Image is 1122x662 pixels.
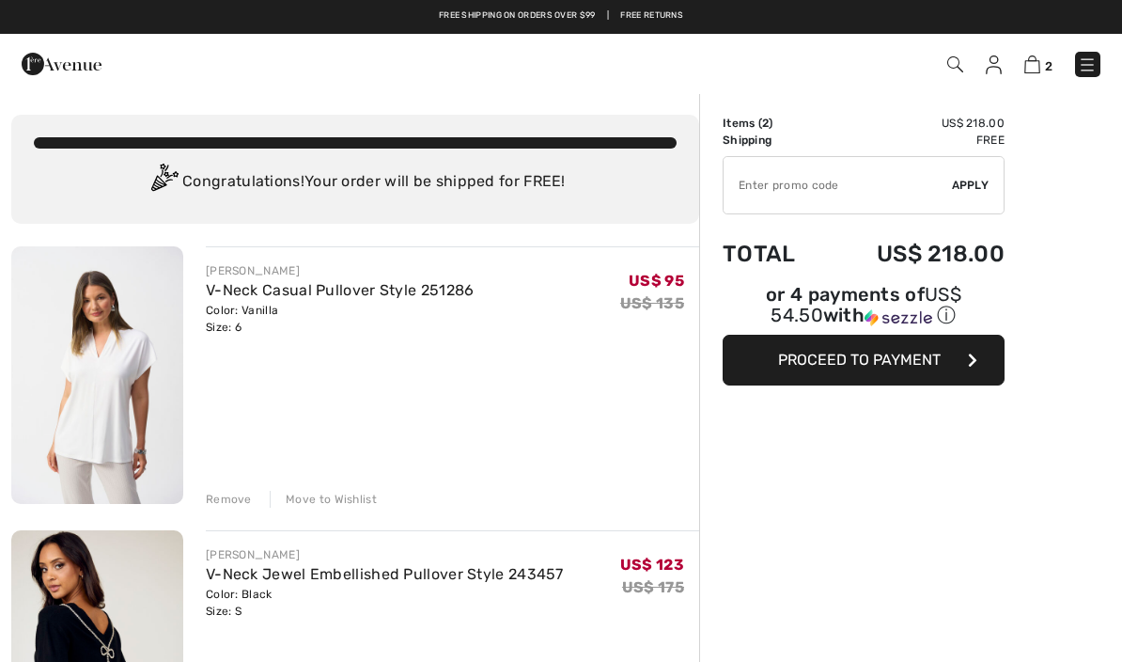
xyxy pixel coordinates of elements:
[11,246,183,504] img: V-Neck Casual Pullover Style 251286
[439,9,596,23] a: Free shipping on orders over $99
[723,286,1005,328] div: or 4 payments of with
[986,55,1002,74] img: My Info
[723,286,1005,335] div: or 4 payments ofUS$ 54.50withSezzle Click to learn more about Sezzle
[825,132,1005,149] td: Free
[622,578,684,596] s: US$ 175
[825,115,1005,132] td: US$ 218.00
[1024,53,1052,75] a: 2
[22,45,101,83] img: 1ère Avenue
[206,302,475,336] div: Color: Vanilla Size: 6
[206,546,564,563] div: [PERSON_NAME]
[620,9,683,23] a: Free Returns
[825,222,1005,286] td: US$ 218.00
[22,54,101,71] a: 1ère Avenue
[145,164,182,201] img: Congratulation2.svg
[206,586,564,620] div: Color: Black Size: S
[778,351,941,369] span: Proceed to Payment
[607,9,609,23] span: |
[723,335,1005,386] button: Proceed to Payment
[620,294,684,312] s: US$ 135
[1078,55,1097,74] img: Menu
[206,262,475,279] div: [PERSON_NAME]
[206,565,564,583] a: V-Neck Jewel Embellished Pullover Style 243457
[206,281,475,299] a: V-Neck Casual Pullover Style 251286
[270,491,377,508] div: Move to Wishlist
[1045,59,1052,73] span: 2
[947,56,963,72] img: Search
[723,115,825,132] td: Items ( )
[865,309,932,326] img: Sezzle
[771,283,961,326] span: US$ 54.50
[723,222,825,286] td: Total
[206,491,252,508] div: Remove
[34,164,677,201] div: Congratulations! Your order will be shipped for FREE!
[724,157,952,213] input: Promo code
[620,556,684,574] span: US$ 123
[723,132,825,149] td: Shipping
[629,272,684,290] span: US$ 95
[762,117,769,130] span: 2
[1024,55,1040,73] img: Shopping Bag
[952,177,990,194] span: Apply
